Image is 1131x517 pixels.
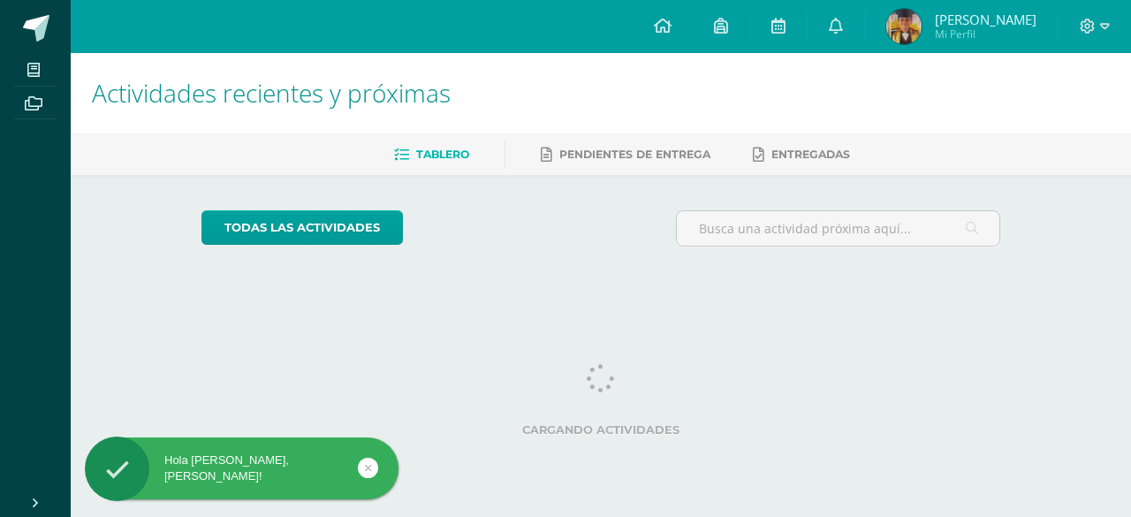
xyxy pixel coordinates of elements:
[559,148,710,161] span: Pendientes de entrega
[201,423,1001,437] label: Cargando actividades
[886,9,922,44] img: 35a3bd2d586dab1d312ec730922347c4.png
[394,141,469,169] a: Tablero
[935,11,1036,28] span: [PERSON_NAME]
[92,76,451,110] span: Actividades recientes y próximas
[935,27,1036,42] span: Mi Perfil
[201,210,403,245] a: todas las Actividades
[416,148,469,161] span: Tablero
[677,211,1000,246] input: Busca una actividad próxima aquí...
[771,148,850,161] span: Entregadas
[753,141,850,169] a: Entregadas
[541,141,710,169] a: Pendientes de entrega
[85,452,399,484] div: Hola [PERSON_NAME], [PERSON_NAME]!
